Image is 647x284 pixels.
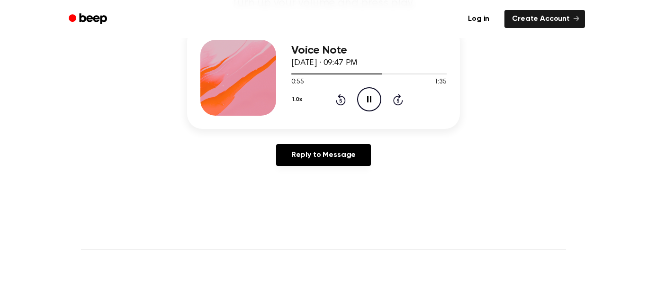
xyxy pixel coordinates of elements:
[434,77,447,87] span: 1:35
[458,8,499,30] a: Log in
[291,59,358,67] span: [DATE] · 09:47 PM
[504,10,585,28] a: Create Account
[291,92,306,108] button: 1.0x
[62,10,116,28] a: Beep
[291,77,304,87] span: 0:55
[276,144,371,166] a: Reply to Message
[291,44,447,57] h3: Voice Note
